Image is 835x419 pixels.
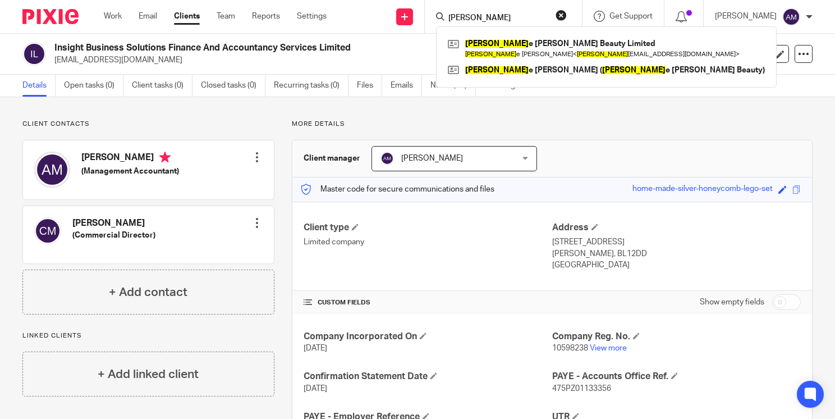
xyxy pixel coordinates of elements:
[297,11,327,22] a: Settings
[22,9,79,24] img: Pixie
[782,8,800,26] img: svg%3E
[556,10,567,21] button: Clear
[609,12,653,20] span: Get Support
[401,154,463,162] span: [PERSON_NAME]
[447,13,548,24] input: Search
[304,331,552,343] h4: Company Incorporated On
[552,344,588,352] span: 10598238
[22,120,274,129] p: Client contacts
[81,166,179,177] h5: (Management Accountant)
[552,236,801,248] p: [STREET_ADDRESS]
[552,331,801,343] h4: Company Reg. No.
[430,75,476,97] a: Notes (12)
[54,42,539,54] h2: Insight Business Solutions Finance And Accountancy Services Limited
[201,75,265,97] a: Closed tasks (0)
[252,11,280,22] a: Reports
[72,230,155,241] h5: (Commercial Director)
[715,11,777,22] p: [PERSON_NAME]
[292,120,813,129] p: More details
[139,11,157,22] a: Email
[304,385,327,393] span: [DATE]
[81,152,179,166] h4: [PERSON_NAME]
[590,344,627,352] a: View more
[64,75,123,97] a: Open tasks (0)
[304,298,552,307] h4: CUSTOM FIELDS
[552,248,801,259] p: [PERSON_NAME], BL12DD
[552,222,801,234] h4: Address
[109,284,187,301] h4: + Add contact
[217,11,235,22] a: Team
[304,153,360,164] h3: Client manager
[98,366,199,383] h4: + Add linked client
[301,184,494,195] p: Master code for secure communications and files
[132,75,192,97] a: Client tasks (0)
[104,11,122,22] a: Work
[304,344,327,352] span: [DATE]
[22,42,46,66] img: svg%3E
[552,259,801,271] p: [GEOGRAPHIC_DATA]
[357,75,382,97] a: Files
[380,152,394,165] img: svg%3E
[304,236,552,248] p: Limited company
[552,371,801,382] h4: PAYE - Accounts Office Ref.
[22,75,56,97] a: Details
[274,75,348,97] a: Recurring tasks (0)
[304,371,552,382] h4: Confirmation Statement Date
[304,222,552,234] h4: Client type
[700,297,764,308] label: Show empty fields
[72,217,155,229] h4: [PERSON_NAME]
[34,152,70,188] img: svg%3E
[159,152,171,163] i: Primary
[34,217,61,244] img: svg%3E
[552,385,611,393] span: 475PZ01133356
[174,11,200,22] a: Clients
[54,54,660,66] p: [EMAIL_ADDRESS][DOMAIN_NAME]
[632,183,773,196] div: home-made-silver-honeycomb-lego-set
[391,75,422,97] a: Emails
[22,331,274,340] p: Linked clients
